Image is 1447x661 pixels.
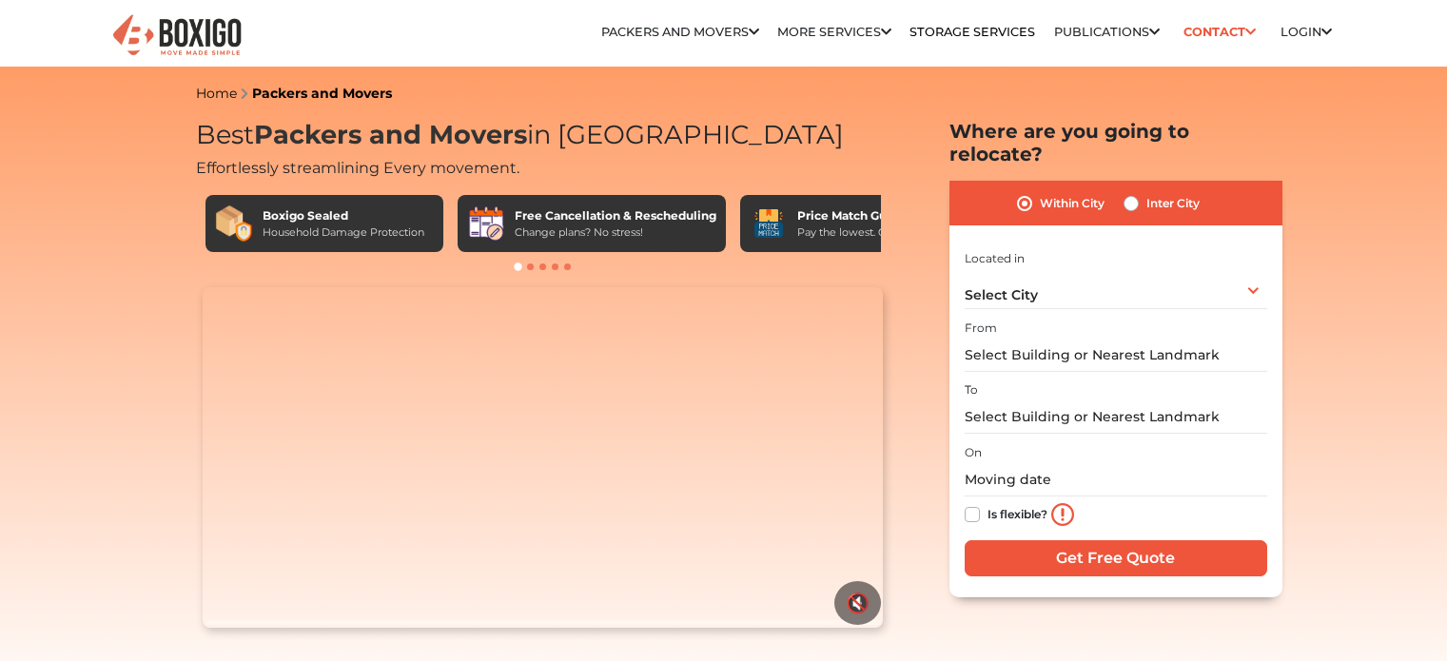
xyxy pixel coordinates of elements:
[987,503,1047,523] label: Is flexible?
[263,207,424,224] div: Boxigo Sealed
[203,287,883,628] video: Your browser does not support the video tag.
[834,581,881,625] button: 🔇
[515,224,716,241] div: Change plans? No stress!
[949,120,1282,165] h2: Where are you going to relocate?
[215,204,253,243] img: Boxigo Sealed
[965,381,978,399] label: To
[467,204,505,243] img: Free Cancellation & Rescheduling
[1054,25,1160,39] a: Publications
[965,400,1267,434] input: Select Building or Nearest Landmark
[797,207,942,224] div: Price Match Guarantee
[515,207,716,224] div: Free Cancellation & Rescheduling
[1051,503,1074,526] img: info
[965,444,982,461] label: On
[196,120,890,151] h1: Best in [GEOGRAPHIC_DATA]
[1281,25,1332,39] a: Login
[965,250,1025,267] label: Located in
[965,540,1267,576] input: Get Free Quote
[797,224,942,241] div: Pay the lowest. Guaranteed!
[1040,192,1105,215] label: Within City
[601,25,759,39] a: Packers and Movers
[965,339,1267,372] input: Select Building or Nearest Landmark
[254,119,527,150] span: Packers and Movers
[777,25,891,39] a: More services
[909,25,1035,39] a: Storage Services
[1178,17,1262,47] a: Contact
[1146,192,1200,215] label: Inter City
[196,159,519,177] span: Effortlessly streamlining Every movement.
[965,320,997,337] label: From
[196,85,237,102] a: Home
[965,463,1267,496] input: Moving date
[750,204,788,243] img: Price Match Guarantee
[263,224,424,241] div: Household Damage Protection
[110,12,244,59] img: Boxigo
[252,85,392,102] a: Packers and Movers
[965,286,1038,303] span: Select City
